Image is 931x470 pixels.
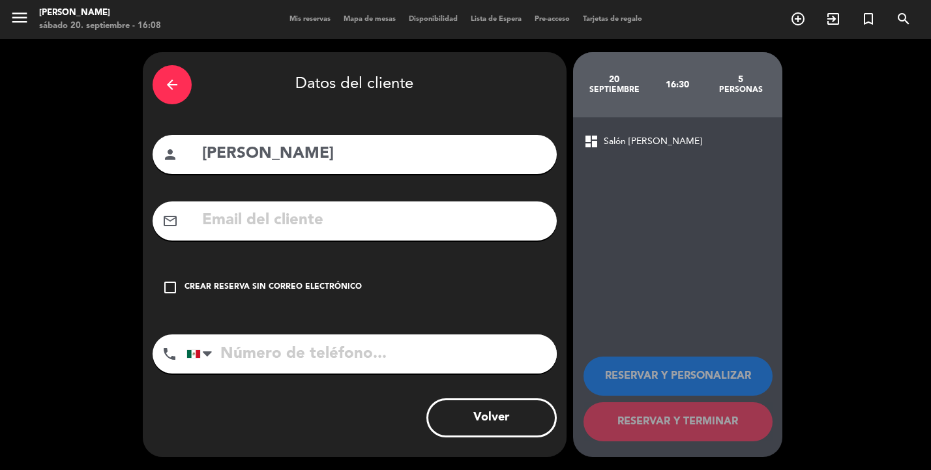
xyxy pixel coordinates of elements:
[201,141,547,168] input: Nombre del cliente
[162,280,178,295] i: check_box_outline_blank
[283,16,337,23] span: Mis reservas
[186,334,557,374] input: Número de teléfono...
[153,62,557,108] div: Datos del cliente
[187,335,217,373] div: Mexico (México): +52
[201,207,547,234] input: Email del cliente
[709,85,773,95] div: personas
[402,16,464,23] span: Disponibilidad
[584,357,773,396] button: RESERVAR Y PERSONALIZAR
[583,74,646,85] div: 20
[39,7,161,20] div: [PERSON_NAME]
[790,11,806,27] i: add_circle_outline
[464,16,528,23] span: Lista de Espera
[861,11,876,27] i: turned_in_not
[10,8,29,27] i: menu
[39,20,161,33] div: sábado 20. septiembre - 16:08
[164,77,180,93] i: arrow_back
[584,402,773,441] button: RESERVAR Y TERMINAR
[162,147,178,162] i: person
[896,11,911,27] i: search
[528,16,576,23] span: Pre-acceso
[584,134,599,149] span: dashboard
[337,16,402,23] span: Mapa de mesas
[162,346,177,362] i: phone
[185,281,362,294] div: Crear reserva sin correo electrónico
[576,16,649,23] span: Tarjetas de regalo
[10,8,29,32] button: menu
[709,74,773,85] div: 5
[825,11,841,27] i: exit_to_app
[646,62,709,108] div: 16:30
[162,213,178,229] i: mail_outline
[583,85,646,95] div: septiembre
[426,398,557,437] button: Volver
[604,134,702,149] span: Salón [PERSON_NAME]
